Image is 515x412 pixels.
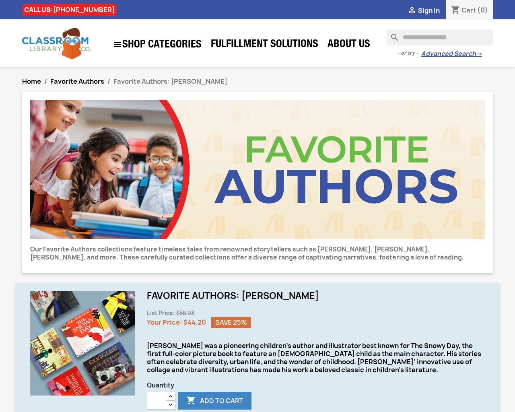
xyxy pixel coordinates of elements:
[30,100,485,239] img: CLC_Favorite_Authors.jpg
[387,29,396,39] i: search
[183,318,206,327] span: $44.20
[178,392,251,410] button: Add to cart
[30,245,485,262] p: Our Favorite Authors collections feature timeless tales from renowned storytellers such as [PERSO...
[147,318,182,327] span: Your Price:
[113,77,227,86] span: Favorite Authors: [PERSON_NAME]
[323,37,374,53] a: About Us
[398,49,421,57] span: - or try -
[407,6,440,15] a:  Sign in
[109,36,206,54] a: SHOP CATEGORIES
[207,37,322,53] a: Fulfillment Solutions
[113,40,122,49] i: 
[22,4,117,16] div: CALL US:
[176,309,194,317] span: $58.93
[147,392,166,410] input: Quantity
[407,6,417,16] i: 
[22,77,41,86] a: Home
[22,28,91,59] img: Classroom Library Company
[451,6,460,15] i: shopping_cart
[418,6,440,15] span: Sign in
[211,317,251,328] span: Save 25%
[476,50,482,58] span: →
[53,5,115,14] a: [PHONE_NUMBER]
[421,50,482,58] a: Advanced Search→
[50,77,104,86] a: Favorite Authors
[147,291,485,301] h1: Favorite Authors: [PERSON_NAME]
[387,29,493,45] input: Search
[147,309,175,317] span: List Price:
[147,342,485,374] div: [PERSON_NAME] was a pioneering children’s author and illustrator best known for The Snowy Day, th...
[461,6,476,14] span: Cart
[147,381,485,389] span: Quantity
[186,396,196,406] i: 
[477,6,488,14] span: (0)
